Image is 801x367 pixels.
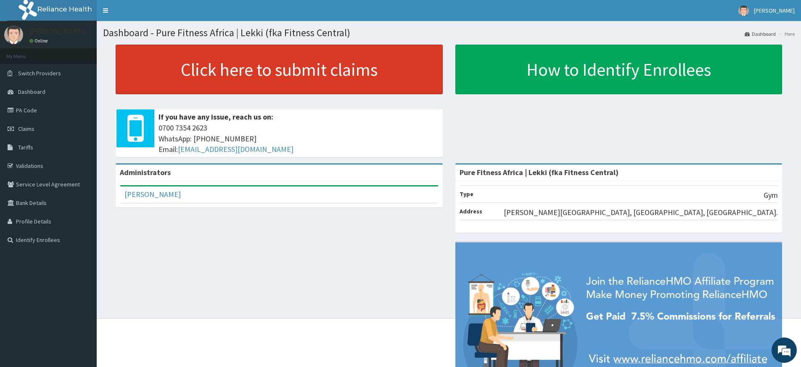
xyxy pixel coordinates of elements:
img: User Image [4,25,23,44]
b: Type [460,190,473,198]
p: Gym [764,190,778,201]
a: Online [29,38,50,44]
a: How to Identify Enrollees [455,45,782,94]
h1: Dashboard - Pure Fitness Africa | Lekki (fka Fitness Central) [103,27,795,38]
span: Switch Providers [18,69,61,77]
span: 0700 7354 2623 WhatsApp: [PHONE_NUMBER] Email: [159,122,439,155]
span: Claims [18,125,34,133]
li: Here [777,30,795,37]
span: Tariffs [18,144,33,151]
span: Dashboard [18,88,45,96]
a: Dashboard [745,30,776,37]
p: [PERSON_NAME] [29,27,85,35]
a: [PERSON_NAME] [124,189,181,199]
span: [PERSON_NAME] [754,7,795,14]
b: If you have any issue, reach us on: [159,112,273,122]
a: Click here to submit claims [116,45,443,94]
strong: Pure Fitness Africa | Lekki (fka Fitness Central) [460,168,619,177]
img: User Image [738,5,749,16]
b: Administrators [120,168,171,177]
p: [PERSON_NAME][GEOGRAPHIC_DATA], [GEOGRAPHIC_DATA], [GEOGRAPHIC_DATA]. [504,207,778,218]
a: [EMAIL_ADDRESS][DOMAIN_NAME] [178,144,293,154]
b: Address [460,207,482,215]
